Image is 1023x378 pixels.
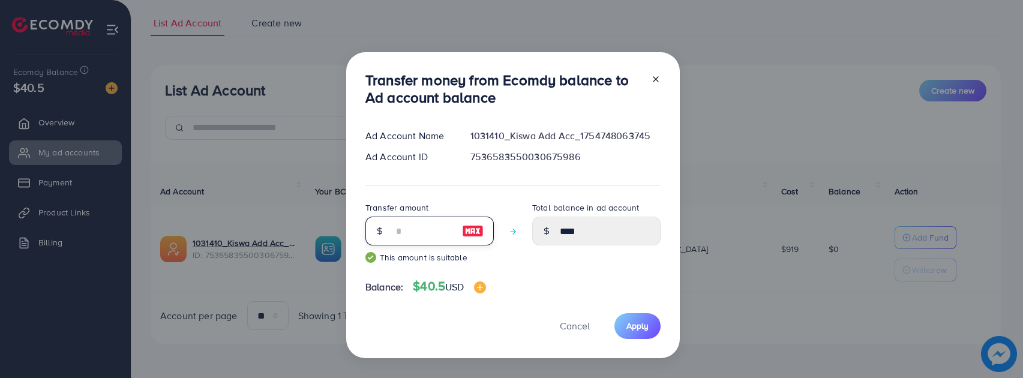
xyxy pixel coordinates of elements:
[545,313,605,339] button: Cancel
[474,281,486,293] img: image
[461,129,670,143] div: 1031410_Kiswa Add Acc_1754748063745
[532,202,639,214] label: Total balance in ad account
[614,313,661,339] button: Apply
[445,280,464,293] span: USD
[356,129,461,143] div: Ad Account Name
[461,150,670,164] div: 7536583550030675986
[365,252,376,263] img: guide
[356,150,461,164] div: Ad Account ID
[626,320,649,332] span: Apply
[462,224,484,238] img: image
[365,71,641,106] h3: Transfer money from Ecomdy balance to Ad account balance
[413,279,485,294] h4: $40.5
[365,202,428,214] label: Transfer amount
[560,319,590,332] span: Cancel
[365,280,403,294] span: Balance:
[365,251,494,263] small: This amount is suitable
